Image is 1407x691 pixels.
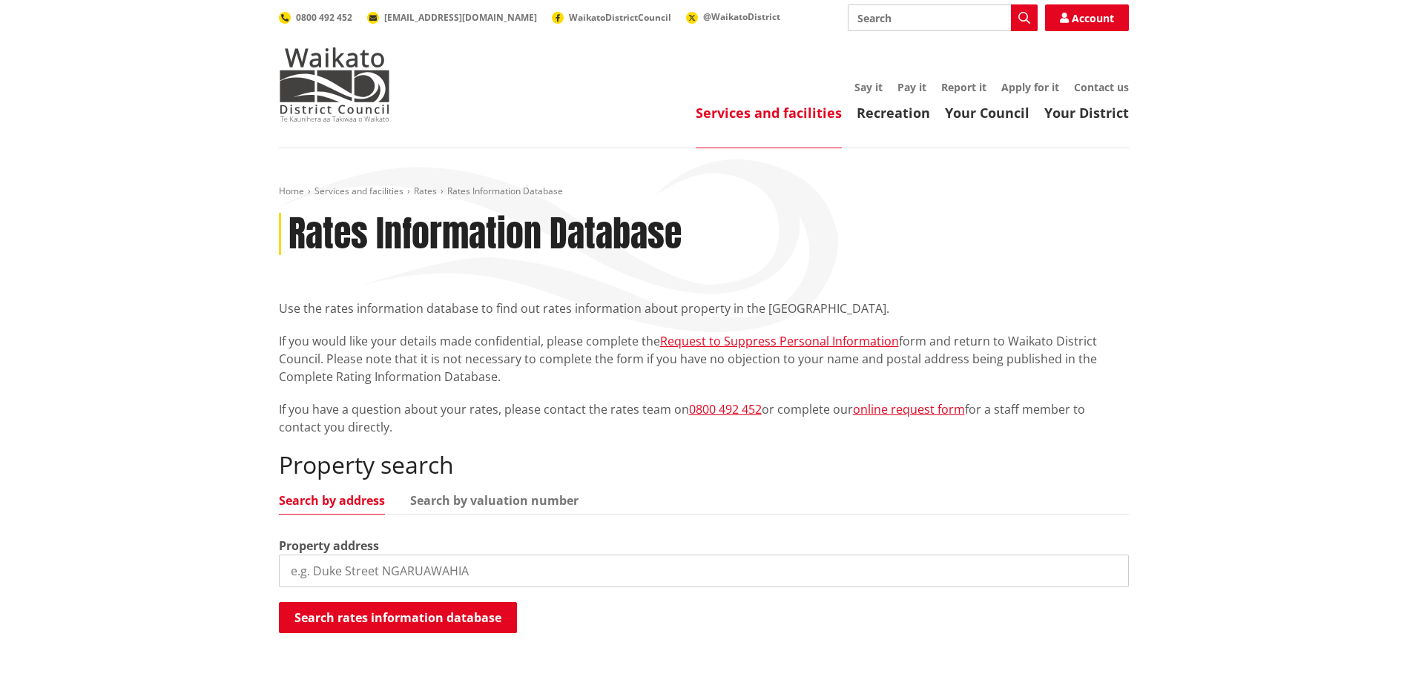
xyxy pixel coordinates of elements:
[279,495,385,506] a: Search by address
[569,11,671,24] span: WaikatoDistrictCouncil
[447,185,563,197] span: Rates Information Database
[1044,104,1129,122] a: Your District
[941,80,986,94] a: Report it
[384,11,537,24] span: [EMAIL_ADDRESS][DOMAIN_NAME]
[279,11,352,24] a: 0800 492 452
[696,104,842,122] a: Services and facilities
[279,47,390,122] img: Waikato District Council - Te Kaunihera aa Takiwaa o Waikato
[279,537,379,555] label: Property address
[552,11,671,24] a: WaikatoDistrictCouncil
[279,555,1129,587] input: e.g. Duke Street NGARUAWAHIA
[853,401,965,417] a: online request form
[848,4,1038,31] input: Search input
[279,400,1129,436] p: If you have a question about your rates, please contact the rates team on or complete our for a s...
[279,332,1129,386] p: If you would like your details made confidential, please complete the form and return to Waikato ...
[857,104,930,122] a: Recreation
[1074,80,1129,94] a: Contact us
[296,11,352,24] span: 0800 492 452
[414,185,437,197] a: Rates
[279,602,517,633] button: Search rates information database
[686,10,780,23] a: @WaikatoDistrict
[279,300,1129,317] p: Use the rates information database to find out rates information about property in the [GEOGRAPHI...
[660,333,899,349] a: Request to Suppress Personal Information
[279,185,1129,198] nav: breadcrumb
[945,104,1029,122] a: Your Council
[410,495,579,506] a: Search by valuation number
[279,451,1129,479] h2: Property search
[1045,4,1129,31] a: Account
[703,10,780,23] span: @WaikatoDistrict
[279,185,304,197] a: Home
[367,11,537,24] a: [EMAIL_ADDRESS][DOMAIN_NAME]
[1001,80,1059,94] a: Apply for it
[689,401,762,417] a: 0800 492 452
[854,80,883,94] a: Say it
[897,80,926,94] a: Pay it
[314,185,403,197] a: Services and facilities
[289,213,682,256] h1: Rates Information Database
